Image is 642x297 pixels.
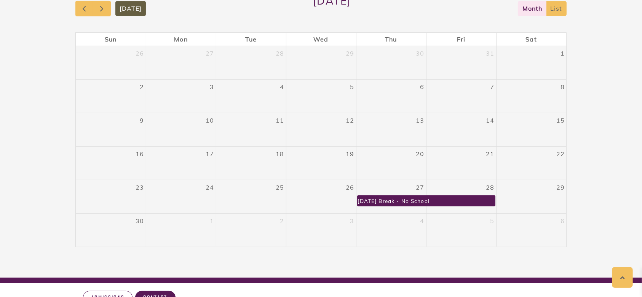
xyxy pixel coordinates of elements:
a: November 19, 2025 [344,147,356,161]
a: November 1, 2025 [559,46,566,61]
button: Previous month [75,1,93,16]
td: December 4, 2025 [356,213,426,247]
a: November 4, 2025 [278,80,286,94]
td: November 6, 2025 [356,79,426,113]
a: November 29, 2025 [555,180,566,195]
button: Next month [93,1,111,16]
td: November 19, 2025 [286,146,356,180]
a: November 2, 2025 [138,80,145,94]
a: November 14, 2025 [484,113,496,128]
a: October 29, 2025 [344,46,356,61]
a: November 11, 2025 [274,113,286,128]
a: October 30, 2025 [414,46,426,61]
a: November 6, 2025 [418,80,426,94]
a: November 10, 2025 [204,113,216,128]
a: November 12, 2025 [344,113,356,128]
td: October 29, 2025 [286,46,356,80]
td: November 11, 2025 [216,113,286,146]
td: December 6, 2025 [496,213,566,247]
td: November 2, 2025 [76,79,146,113]
td: November 15, 2025 [496,113,566,146]
td: December 5, 2025 [426,213,496,247]
td: October 26, 2025 [76,46,146,80]
a: Friday [455,33,467,46]
td: November 30, 2025 [76,213,146,247]
td: November 13, 2025 [356,113,426,146]
a: [DATE] Break - No School [357,195,495,206]
a: December 6, 2025 [559,214,566,228]
a: December 2, 2025 [278,214,286,228]
a: November 27, 2025 [414,180,426,195]
td: December 3, 2025 [286,213,356,247]
button: month [518,1,546,16]
td: November 17, 2025 [146,146,216,180]
td: November 27, 2025 [356,180,426,213]
td: November 21, 2025 [426,146,496,180]
td: October 30, 2025 [356,46,426,80]
td: November 29, 2025 [496,180,566,213]
a: November 20, 2025 [414,147,426,161]
td: November 7, 2025 [426,79,496,113]
td: November 5, 2025 [286,79,356,113]
td: November 16, 2025 [76,146,146,180]
td: November 18, 2025 [216,146,286,180]
a: November 26, 2025 [344,180,356,195]
td: November 12, 2025 [286,113,356,146]
a: November 28, 2025 [484,180,496,195]
td: November 3, 2025 [146,79,216,113]
div: [DATE] Break - No School [358,196,430,206]
a: November 17, 2025 [204,147,216,161]
td: December 2, 2025 [216,213,286,247]
td: November 8, 2025 [496,79,566,113]
a: November 15, 2025 [555,113,566,128]
a: October 26, 2025 [134,46,145,61]
a: October 31, 2025 [484,46,496,61]
td: November 14, 2025 [426,113,496,146]
a: Saturday [524,33,538,46]
a: November 24, 2025 [204,180,216,195]
a: November 16, 2025 [134,147,145,161]
td: November 20, 2025 [356,146,426,180]
a: November 3, 2025 [208,80,216,94]
td: November 22, 2025 [496,146,566,180]
a: October 27, 2025 [204,46,216,61]
a: November 13, 2025 [414,113,426,128]
td: November 4, 2025 [216,79,286,113]
td: October 27, 2025 [146,46,216,80]
td: November 1, 2025 [496,46,566,80]
td: November 10, 2025 [146,113,216,146]
a: Tuesday [244,33,258,46]
a: December 4, 2025 [418,214,426,228]
a: November 8, 2025 [559,80,566,94]
button: list [546,1,567,16]
td: November 25, 2025 [216,180,286,213]
a: December 5, 2025 [489,214,496,228]
a: Sunday [103,33,118,46]
td: November 9, 2025 [76,113,146,146]
a: November 9, 2025 [138,113,145,128]
a: November 23, 2025 [134,180,145,195]
a: Thursday [383,33,398,46]
a: November 30, 2025 [134,214,145,228]
td: November 24, 2025 [146,180,216,213]
a: Wednesday [312,33,330,46]
a: December 3, 2025 [348,214,356,228]
td: November 23, 2025 [76,180,146,213]
a: November 18, 2025 [274,147,286,161]
a: November 25, 2025 [274,180,286,195]
a: November 21, 2025 [484,147,496,161]
td: October 28, 2025 [216,46,286,80]
td: November 28, 2025 [426,180,496,213]
a: November 5, 2025 [348,80,356,94]
button: [DATE] [115,1,146,16]
td: November 26, 2025 [286,180,356,213]
a: November 22, 2025 [555,147,566,161]
a: Monday [172,33,189,46]
a: November 7, 2025 [489,80,496,94]
a: October 28, 2025 [274,46,286,61]
a: December 1, 2025 [208,214,216,228]
td: October 31, 2025 [426,46,496,80]
td: December 1, 2025 [146,213,216,247]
